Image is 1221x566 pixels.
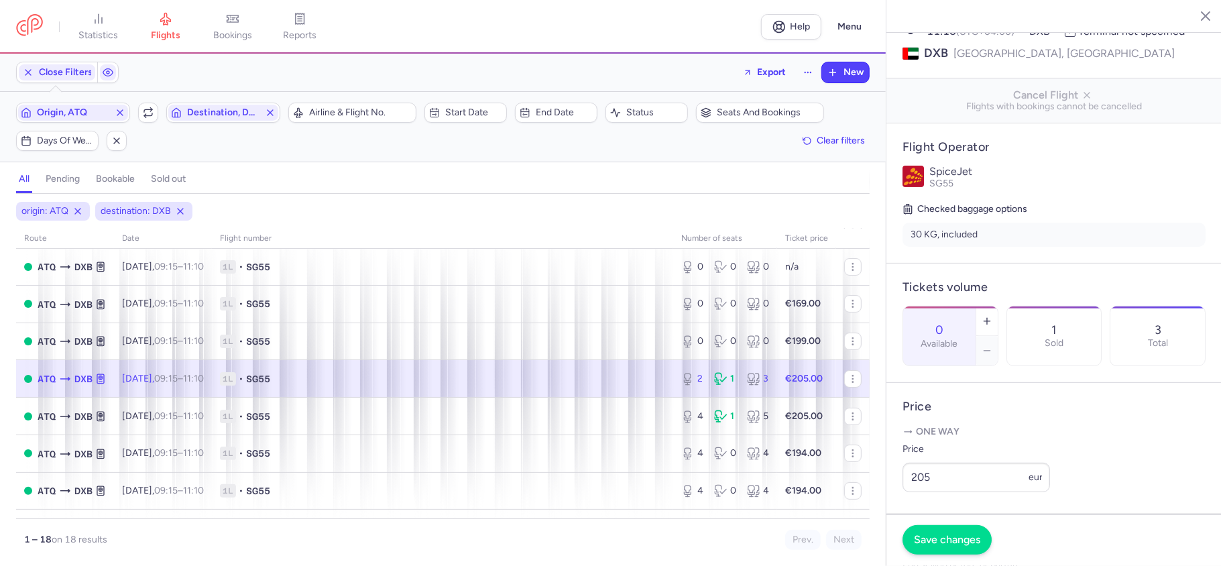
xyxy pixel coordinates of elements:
[785,530,821,550] button: Prev.
[605,103,688,123] button: Status
[829,14,870,40] button: Menu
[714,260,736,274] div: 0
[46,173,80,185] h4: pending
[747,410,769,423] div: 5
[424,103,507,123] button: Start date
[785,261,799,272] span: n/a
[309,107,412,118] span: Airline & Flight No.
[16,229,114,249] th: route
[681,447,703,460] div: 4
[21,205,68,218] span: origin: ATQ
[183,410,204,422] time: 11:10
[183,373,204,384] time: 11:10
[747,297,769,310] div: 0
[37,107,109,118] span: Origin, ATQ
[239,410,243,423] span: •
[777,229,836,249] th: Ticket price
[903,223,1206,247] li: 30 KG, included
[154,447,178,459] time: 09:15
[903,463,1050,492] input: ---
[24,412,32,420] span: OPEN
[38,260,56,274] span: Raja Sansi International Airport, Amritsar, India
[266,12,333,42] a: reports
[154,335,178,347] time: 09:15
[714,484,736,498] div: 0
[183,298,204,309] time: 11:10
[785,373,823,384] strong: €205.00
[785,298,821,309] strong: €169.00
[822,62,869,82] button: New
[246,260,270,274] span: SG55
[903,166,924,187] img: SpiceJet logo
[791,21,811,32] span: Help
[183,447,204,459] time: 11:10
[714,410,736,423] div: 1
[183,335,204,347] time: 11:10
[37,135,94,146] span: Days of week
[38,372,56,386] span: Raja Sansi International Airport, Amritsar, India
[626,107,683,118] span: Status
[246,335,270,348] span: SG55
[74,372,93,386] span: Dubai, Dubai, United Arab Emirates
[817,135,865,146] span: Clear filters
[154,261,204,272] span: –
[154,485,178,496] time: 09:15
[122,447,204,459] span: [DATE],
[897,101,1211,112] span: Flights with bookings cannot be cancelled
[151,30,180,42] span: flights
[239,372,243,386] span: •
[132,12,199,42] a: flights
[714,372,736,386] div: 1
[38,297,56,312] span: Raja Sansi International Airport, Amritsar, India
[154,298,204,309] span: –
[52,534,107,545] span: on 18 results
[114,229,212,249] th: date
[239,484,243,498] span: •
[154,298,178,309] time: 09:15
[166,103,280,123] button: Destination, DXB
[16,131,99,151] button: Days of week
[903,425,1206,439] p: One way
[246,484,270,498] span: SG55
[246,372,270,386] span: SG55
[239,335,243,348] span: •
[681,484,703,498] div: 4
[65,12,132,42] a: statistics
[16,14,43,39] a: CitizenPlane red outlined logo
[24,449,32,457] span: OPEN
[24,375,32,383] span: OPEN
[154,373,178,384] time: 09:15
[199,12,266,42] a: bookings
[1148,338,1168,349] p: Total
[101,205,171,218] span: destination: DXB
[154,410,178,422] time: 09:15
[747,335,769,348] div: 0
[903,280,1206,295] h4: Tickets volume
[187,107,259,118] span: Destination, DXB
[1155,323,1161,337] p: 3
[24,263,32,271] span: OPEN
[903,441,1050,457] label: Price
[239,447,243,460] span: •
[154,485,204,496] span: –
[79,30,119,42] span: statistics
[183,261,204,272] time: 11:10
[288,103,416,123] button: Airline & Flight No.
[74,409,93,424] span: Dubai, Dubai, United Arab Emirates
[1029,471,1043,483] span: eur
[717,107,819,118] span: Seats and bookings
[953,45,1175,62] span: [GEOGRAPHIC_DATA], [GEOGRAPHIC_DATA]
[1045,338,1063,349] p: Sold
[283,30,316,42] span: reports
[74,447,93,461] span: Dubai, Dubai, United Arab Emirates
[714,447,736,460] div: 0
[785,335,821,347] strong: €199.00
[246,297,270,310] span: SG55
[183,485,204,496] time: 11:10
[929,166,1206,178] p: SpiceJet
[681,297,703,310] div: 0
[17,62,97,82] button: Close Filters
[220,335,236,348] span: 1L
[761,14,821,40] a: Help
[74,484,93,498] span: DXB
